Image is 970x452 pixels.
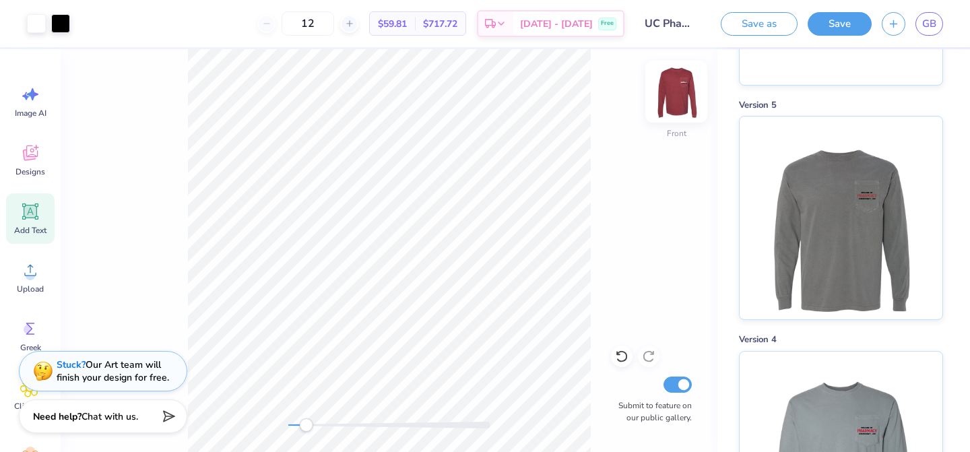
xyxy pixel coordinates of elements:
[15,108,46,119] span: Image AI
[17,284,44,294] span: Upload
[282,11,334,36] input: – –
[808,12,872,36] button: Save
[520,17,593,31] span: [DATE] - [DATE]
[915,12,943,36] a: GB
[757,117,924,319] img: Version 5
[20,342,41,353] span: Greek
[649,65,703,119] img: Front
[299,418,313,432] div: Accessibility label
[601,19,614,28] span: Free
[33,410,82,423] strong: Need help?
[611,399,692,424] label: Submit to feature on our public gallery.
[667,127,686,139] div: Front
[423,17,457,31] span: $717.72
[82,410,138,423] span: Chat with us.
[635,10,701,37] input: Untitled Design
[739,333,943,347] div: Version 4
[721,12,798,36] button: Save as
[57,358,86,371] strong: Stuck?
[57,358,169,384] div: Our Art team will finish your design for free.
[8,401,53,422] span: Clipart & logos
[15,166,45,177] span: Designs
[378,17,407,31] span: $59.81
[739,99,943,112] div: Version 5
[14,225,46,236] span: Add Text
[922,16,936,32] span: GB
